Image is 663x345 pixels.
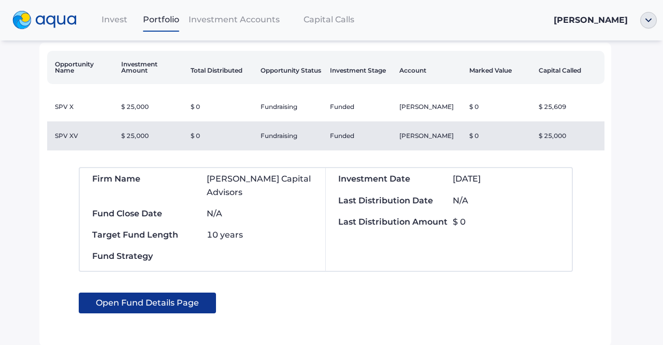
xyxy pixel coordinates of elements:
td: Fundraising [256,92,326,121]
td: $ 0 [465,92,535,121]
span: Capital Calls [304,15,354,24]
span: $ 0 [453,217,466,227]
td: Funded [326,92,395,121]
a: Invest [91,9,138,30]
td: Funded [326,121,395,150]
span: Last Distribution Date [338,196,433,205]
td: $ 25,000 [117,92,186,121]
img: logo [12,11,77,30]
span: Invest [102,15,127,24]
td: $ 25,000 [535,121,604,150]
span: Investment Accounts [189,15,280,24]
span: 10 years [207,230,243,240]
a: logo [6,8,91,32]
span: Open Fund Details Page [96,293,199,313]
span: Firm Name [92,174,140,184]
td: $ 25,000 [117,121,186,150]
a: Portfolio [138,9,184,30]
a: Capital Calls [284,9,374,30]
td: SPV X [47,92,117,121]
td: $ 0 [465,121,535,150]
th: Investment Amount [117,51,186,84]
span: [DATE] [453,174,481,184]
td: $ 0 [186,92,256,121]
th: Marked Value [465,51,535,84]
th: Opportunity Status [256,51,326,84]
span: N/A [453,196,468,205]
span: Fund Close Date [92,209,162,218]
span: Last Distribution Amount [338,217,448,227]
a: Investment Accounts [184,9,284,30]
td: [PERSON_NAME] [395,121,465,150]
th: Opportunity Name [47,51,117,84]
td: SPV XV [47,121,117,150]
td: $ 25,609 [535,92,604,121]
th: Total Distributed [186,51,256,84]
td: $ 0 [186,121,256,150]
span: Fund Strategy [92,251,153,261]
th: Capital Called [535,51,604,84]
span: Target Fund Length [92,230,178,240]
td: [PERSON_NAME] [395,92,465,121]
span: Portfolio [143,15,179,24]
td: Fundraising [256,121,326,150]
span: N/A [207,209,222,218]
span: Investment Date [338,174,410,184]
th: Account [395,51,465,84]
img: ellipse [640,12,657,29]
span: [PERSON_NAME] [554,15,628,25]
th: Investment Stage [326,51,395,84]
span: [PERSON_NAME] Capital Advisors [207,174,311,197]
